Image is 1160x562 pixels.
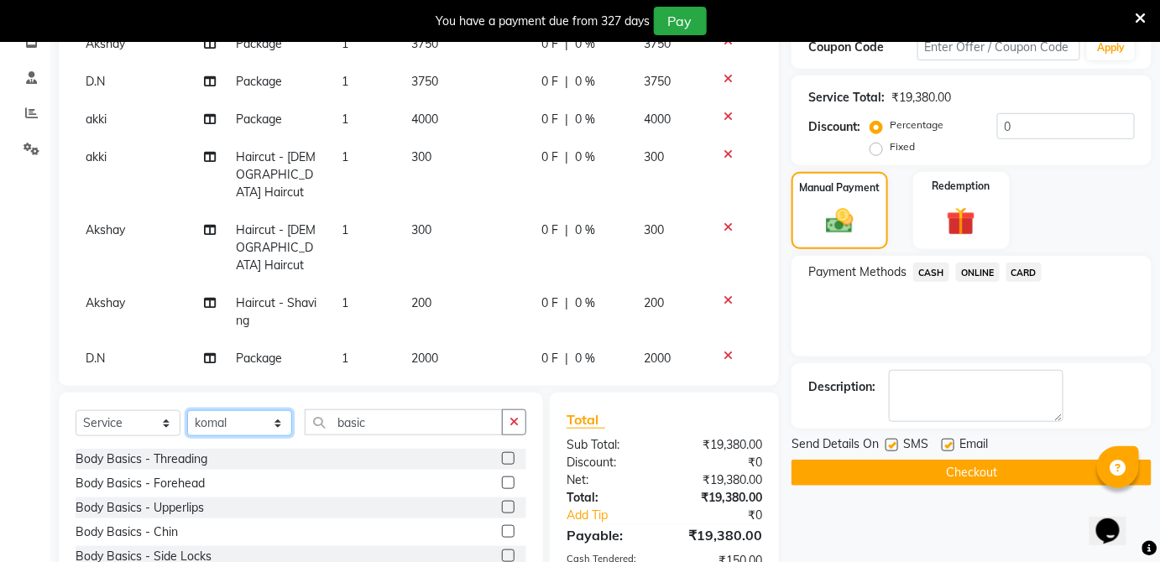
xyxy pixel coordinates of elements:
[565,35,568,53] span: |
[76,450,207,468] div: Body Basics - Threading
[554,471,665,489] div: Net:
[342,74,348,89] span: 1
[237,112,283,127] span: Package
[891,89,951,107] div: ₹19,380.00
[644,149,664,164] span: 300
[86,351,105,366] span: D.N
[664,489,775,507] div: ₹19,380.00
[799,180,880,195] label: Manual Payment
[411,112,438,127] span: 4000
[342,36,348,51] span: 1
[86,112,107,127] span: akki
[664,454,775,471] div: ₹0
[664,436,775,454] div: ₹19,380.00
[436,13,651,30] div: You have a payment due from 327 days
[575,221,595,239] span: 0 %
[792,460,1152,486] button: Checkout
[565,111,568,128] span: |
[644,351,671,366] span: 2000
[76,523,178,541] div: Body Basics - Chin
[565,294,568,312] span: |
[541,35,558,53] span: 0 F
[411,222,431,237] span: 300
[541,350,558,367] span: 0 F
[644,222,664,237] span: 300
[554,525,665,545] div: Payable:
[305,409,503,435] input: Search or Scan
[933,179,990,194] label: Redemption
[554,436,665,454] div: Sub Total:
[818,206,862,237] img: _cash.svg
[1006,263,1042,282] span: CARD
[664,525,775,545] div: ₹19,380.00
[554,489,665,507] div: Total:
[890,139,915,154] label: Fixed
[411,351,438,366] span: 2000
[575,294,595,312] span: 0 %
[575,148,595,166] span: 0 %
[86,295,125,310] span: Akshay
[938,204,985,240] img: _gift.svg
[903,435,928,456] span: SMS
[76,499,204,517] div: Body Basics - Upperlips
[565,148,568,166] span: |
[342,351,348,366] span: 1
[792,435,879,456] span: Send Details On
[541,73,558,91] span: 0 F
[565,350,568,367] span: |
[411,149,431,164] span: 300
[237,149,316,200] span: Haircut - [DEMOGRAPHIC_DATA] Haircut
[575,350,595,367] span: 0 %
[644,112,671,127] span: 4000
[917,34,1081,60] input: Enter Offer / Coupon Code
[575,111,595,128] span: 0 %
[959,435,988,456] span: Email
[808,89,885,107] div: Service Total:
[541,221,558,239] span: 0 F
[575,73,595,91] span: 0 %
[237,351,283,366] span: Package
[411,36,438,51] span: 3750
[808,39,917,56] div: Coupon Code
[956,263,1000,282] span: ONLINE
[644,36,671,51] span: 3750
[541,111,558,128] span: 0 F
[411,295,431,310] span: 200
[664,471,775,489] div: ₹19,380.00
[342,222,348,237] span: 1
[808,263,907,281] span: Payment Methods
[644,295,664,310] span: 200
[1087,35,1135,60] button: Apply
[554,507,682,524] a: Add Tip
[1089,495,1143,545] iframe: chat widget
[86,74,105,89] span: D.N
[342,149,348,164] span: 1
[567,411,605,429] span: Total
[808,378,875,396] div: Description:
[237,74,283,89] span: Package
[644,74,671,89] span: 3750
[913,263,949,282] span: CASH
[890,117,943,133] label: Percentage
[565,221,568,239] span: |
[682,507,775,524] div: ₹0
[342,112,348,127] span: 1
[554,454,665,471] div: Discount:
[808,118,860,136] div: Discount:
[575,35,595,53] span: 0 %
[565,73,568,91] span: |
[76,475,205,492] div: Body Basics - Forehead
[237,36,283,51] span: Package
[541,294,558,312] span: 0 F
[86,36,125,51] span: Akshay
[411,74,438,89] span: 3750
[237,222,316,273] span: Haircut - [DEMOGRAPHIC_DATA] Haircut
[86,149,107,164] span: akki
[541,148,558,166] span: 0 F
[86,222,125,237] span: Akshay
[654,7,707,35] button: Pay
[237,295,317,328] span: Haircut - Shaving
[342,295,348,310] span: 1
